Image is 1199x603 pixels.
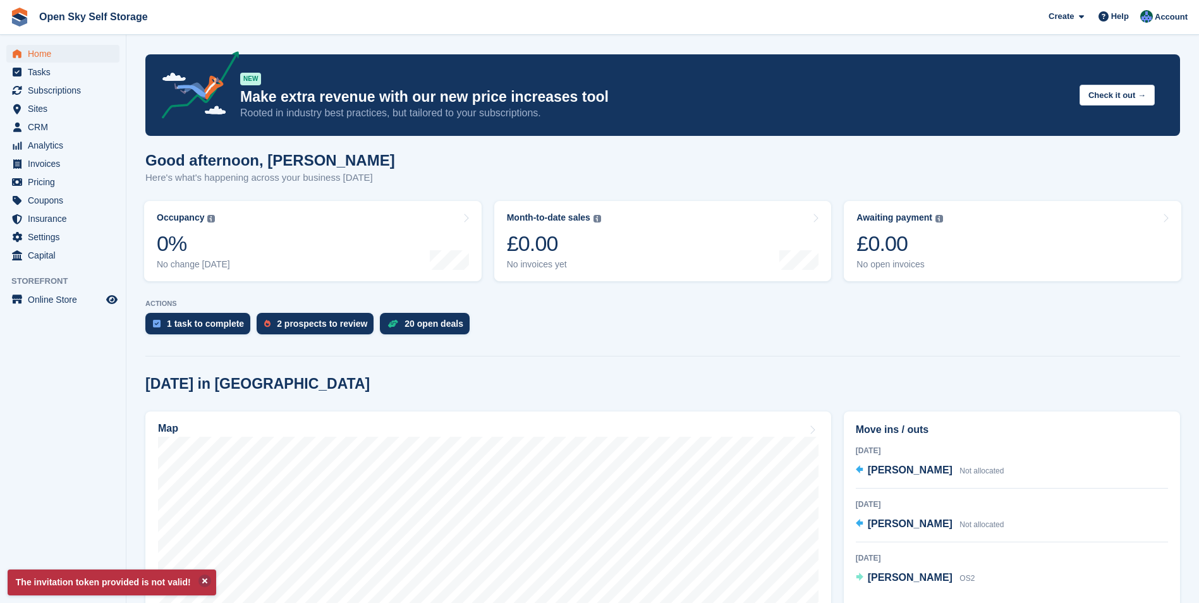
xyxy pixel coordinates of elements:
[145,171,395,185] p: Here's what's happening across your business [DATE]
[207,215,215,222] img: icon-info-grey-7440780725fd019a000dd9b08b2336e03edf1995a4989e88bcd33f0948082b44.svg
[856,552,1168,564] div: [DATE]
[34,6,153,27] a: Open Sky Self Storage
[1080,85,1155,106] button: Check it out →
[507,231,601,257] div: £0.00
[28,45,104,63] span: Home
[153,320,161,327] img: task-75834270c22a3079a89374b754ae025e5fb1db73e45f91037f5363f120a921f8.svg
[1111,10,1129,23] span: Help
[11,275,126,288] span: Storefront
[8,569,216,595] p: The invitation token provided is not valid!
[856,231,943,257] div: £0.00
[28,192,104,209] span: Coupons
[856,259,943,270] div: No open invoices
[6,247,119,264] a: menu
[935,215,943,222] img: icon-info-grey-7440780725fd019a000dd9b08b2336e03edf1995a4989e88bcd33f0948082b44.svg
[6,63,119,81] a: menu
[1155,11,1188,23] span: Account
[157,259,230,270] div: No change [DATE]
[868,465,953,475] span: [PERSON_NAME]
[28,228,104,246] span: Settings
[868,518,953,529] span: [PERSON_NAME]
[856,499,1168,510] div: [DATE]
[6,155,119,173] a: menu
[6,291,119,308] a: menu
[6,192,119,209] a: menu
[151,51,240,123] img: price-adjustments-announcement-icon-8257ccfd72463d97f412b2fc003d46551f7dbcb40ab6d574587a9cd5c0d94...
[856,463,1004,479] a: [PERSON_NAME] Not allocated
[264,320,271,327] img: prospect-51fa495bee0391a8d652442698ab0144808aea92771e9ea1ae160a38d050c398.svg
[167,319,244,329] div: 1 task to complete
[844,201,1181,281] a: Awaiting payment £0.00 No open invoices
[6,100,119,118] a: menu
[405,319,463,329] div: 20 open deals
[507,259,601,270] div: No invoices yet
[28,247,104,264] span: Capital
[28,155,104,173] span: Invoices
[28,173,104,191] span: Pricing
[28,118,104,136] span: CRM
[240,88,1069,106] p: Make extra revenue with our new price increases tool
[868,572,953,583] span: [PERSON_NAME]
[856,422,1168,437] h2: Move ins / outs
[6,228,119,246] a: menu
[157,231,230,257] div: 0%
[157,212,204,223] div: Occupancy
[856,516,1004,533] a: [PERSON_NAME] Not allocated
[856,445,1168,456] div: [DATE]
[257,313,380,341] a: 2 prospects to review
[28,100,104,118] span: Sites
[959,466,1004,475] span: Not allocated
[144,201,482,281] a: Occupancy 0% No change [DATE]
[856,212,932,223] div: Awaiting payment
[28,137,104,154] span: Analytics
[28,63,104,81] span: Tasks
[28,210,104,228] span: Insurance
[145,313,257,341] a: 1 task to complete
[145,300,1180,308] p: ACTIONS
[28,82,104,99] span: Subscriptions
[28,291,104,308] span: Online Store
[1049,10,1074,23] span: Create
[507,212,590,223] div: Month-to-date sales
[145,152,395,169] h1: Good afternoon, [PERSON_NAME]
[380,313,476,341] a: 20 open deals
[856,570,975,587] a: [PERSON_NAME] OS2
[494,201,832,281] a: Month-to-date sales £0.00 No invoices yet
[6,45,119,63] a: menu
[6,118,119,136] a: menu
[6,210,119,228] a: menu
[387,319,398,328] img: deal-1b604bf984904fb50ccaf53a9ad4b4a5d6e5aea283cecdc64d6e3604feb123c2.svg
[959,574,975,583] span: OS2
[959,520,1004,529] span: Not allocated
[593,215,601,222] img: icon-info-grey-7440780725fd019a000dd9b08b2336e03edf1995a4989e88bcd33f0948082b44.svg
[277,319,367,329] div: 2 prospects to review
[158,423,178,434] h2: Map
[145,375,370,393] h2: [DATE] in [GEOGRAPHIC_DATA]
[6,173,119,191] a: menu
[10,8,29,27] img: stora-icon-8386f47178a22dfd0bd8f6a31ec36ba5ce8667c1dd55bd0f319d3a0aa187defe.svg
[6,137,119,154] a: menu
[6,82,119,99] a: menu
[240,106,1069,120] p: Rooted in industry best practices, but tailored to your subscriptions.
[240,73,261,85] div: NEW
[1140,10,1153,23] img: Damon Boniface
[104,292,119,307] a: Preview store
